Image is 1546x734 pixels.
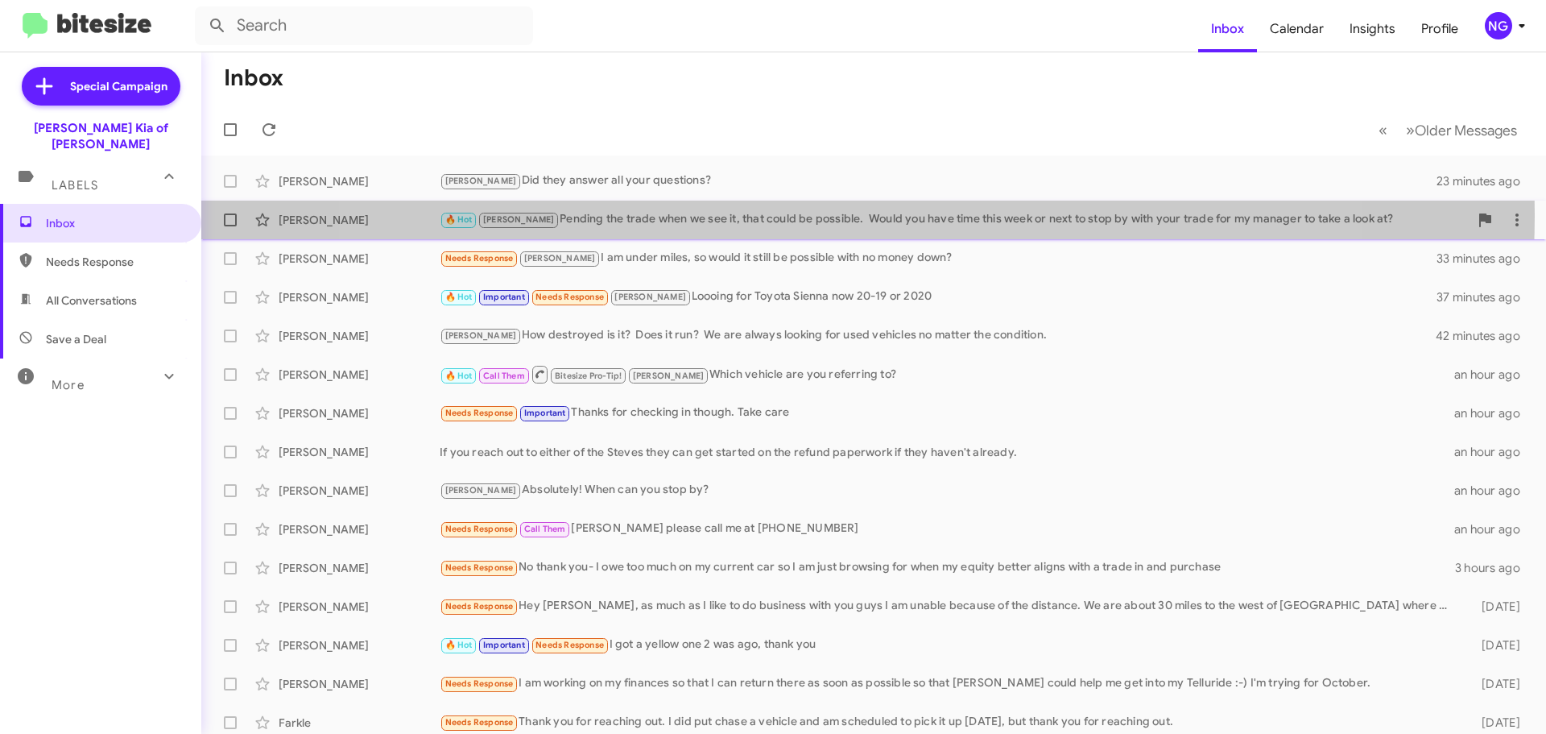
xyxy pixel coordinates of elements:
div: Hey [PERSON_NAME], as much as I like to do business with you guys I am unable because of the dist... [440,597,1456,616]
div: [PERSON_NAME] [279,367,440,383]
div: an hour ago [1454,405,1533,421]
span: Important [483,292,525,302]
div: [PERSON_NAME] [279,212,440,228]
span: [PERSON_NAME] [445,485,517,496]
a: Special Campaign [22,67,180,106]
span: [PERSON_NAME] [524,253,596,263]
div: an hour ago [1454,444,1533,460]
span: [PERSON_NAME] [445,330,517,341]
div: 23 minutes ago [1436,173,1533,189]
div: Pending the trade when we see it, that could be possible. Would you have time this week or next t... [440,210,1469,229]
a: Insights [1337,6,1408,52]
div: Loooing for Toyota Sienna now 20-19 or 2020 [440,288,1436,306]
div: [DATE] [1456,637,1533,653]
span: [PERSON_NAME] [614,292,686,302]
div: Thanks for checking in though. Take care [440,404,1454,422]
input: Search [195,6,533,45]
div: I am working on my finances so that I can return there as soon as possible so that [PERSON_NAME] ... [440,674,1456,693]
span: [PERSON_NAME] [633,371,705,381]
span: All Conversations [46,292,137,309]
span: Needs Response [445,253,514,263]
div: an hour ago [1454,521,1533,537]
span: « [1379,120,1387,140]
span: [PERSON_NAME] [445,176,517,186]
nav: Page navigation example [1370,114,1527,147]
div: [PERSON_NAME] [279,251,440,267]
span: 🔥 Hot [445,214,473,225]
div: 33 minutes ago [1436,251,1533,267]
span: Bitesize Pro-Tip! [555,371,622,381]
div: I am under miles, so would it still be possible with no money down? [440,249,1436,267]
span: Needs Response [535,292,604,302]
button: Previous [1369,114,1397,147]
div: [PERSON_NAME] [279,637,440,653]
div: an hour ago [1454,367,1533,383]
button: NG [1471,12,1528,39]
div: [PERSON_NAME] [279,483,440,499]
div: How destroyed is it? Does it run? We are always looking for used vehicles no matter the condition. [440,326,1436,345]
span: Needs Response [535,640,604,650]
div: [PERSON_NAME] [279,328,440,344]
div: 42 minutes ago [1436,328,1533,344]
div: [PERSON_NAME] [279,405,440,421]
span: Important [524,408,566,418]
span: Needs Response [46,254,183,270]
span: Needs Response [445,678,514,689]
div: [PERSON_NAME] [279,173,440,189]
div: No thank you- I owe too much on my current car so I am just browsing for when my equity better al... [440,558,1455,577]
div: 37 minutes ago [1436,289,1533,305]
a: Inbox [1198,6,1257,52]
span: 🔥 Hot [445,292,473,302]
span: 🔥 Hot [445,640,473,650]
div: [PERSON_NAME] [279,521,440,537]
span: Labels [52,178,98,193]
span: Needs Response [445,717,514,728]
div: If you reach out to either of the Steves they can get started on the refund paperwork if they hav... [440,444,1454,460]
div: [PERSON_NAME] [279,289,440,305]
span: Older Messages [1415,122,1517,139]
span: 🔥 Hot [445,371,473,381]
div: Thank you for reaching out. I did put chase a vehicle and am scheduled to pick it up [DATE], but ... [440,713,1456,732]
span: Important [483,640,525,650]
span: Call Them [524,524,566,534]
span: Needs Response [445,524,514,534]
div: [PERSON_NAME] [279,676,440,692]
div: [PERSON_NAME] please call me at [PHONE_NUMBER] [440,520,1454,538]
div: [PERSON_NAME] [279,444,440,460]
div: [PERSON_NAME] [279,560,440,576]
span: Needs Response [445,601,514,612]
div: Absolutely! When can you stop by? [440,481,1454,500]
div: an hour ago [1454,483,1533,499]
div: 3 hours ago [1455,560,1533,576]
button: Next [1396,114,1527,147]
span: Call Them [483,371,525,381]
span: Needs Response [445,408,514,418]
span: More [52,378,85,392]
a: Calendar [1257,6,1337,52]
a: Profile [1408,6,1471,52]
div: NG [1485,12,1512,39]
span: Special Campaign [70,78,167,94]
div: I got a yellow one 2 was ago, thank you [440,636,1456,654]
span: » [1406,120,1415,140]
span: Inbox [46,215,183,231]
div: [DATE] [1456,676,1533,692]
div: [DATE] [1456,599,1533,615]
span: [PERSON_NAME] [483,214,555,225]
div: [PERSON_NAME] [279,599,440,615]
div: Which vehicle are you referring to? [440,364,1454,384]
span: Save a Deal [46,331,106,347]
h1: Inbox [224,65,283,91]
div: Farkle [279,715,440,731]
div: [DATE] [1456,715,1533,731]
span: Needs Response [445,562,514,573]
div: Did they answer all your questions? [440,172,1436,190]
